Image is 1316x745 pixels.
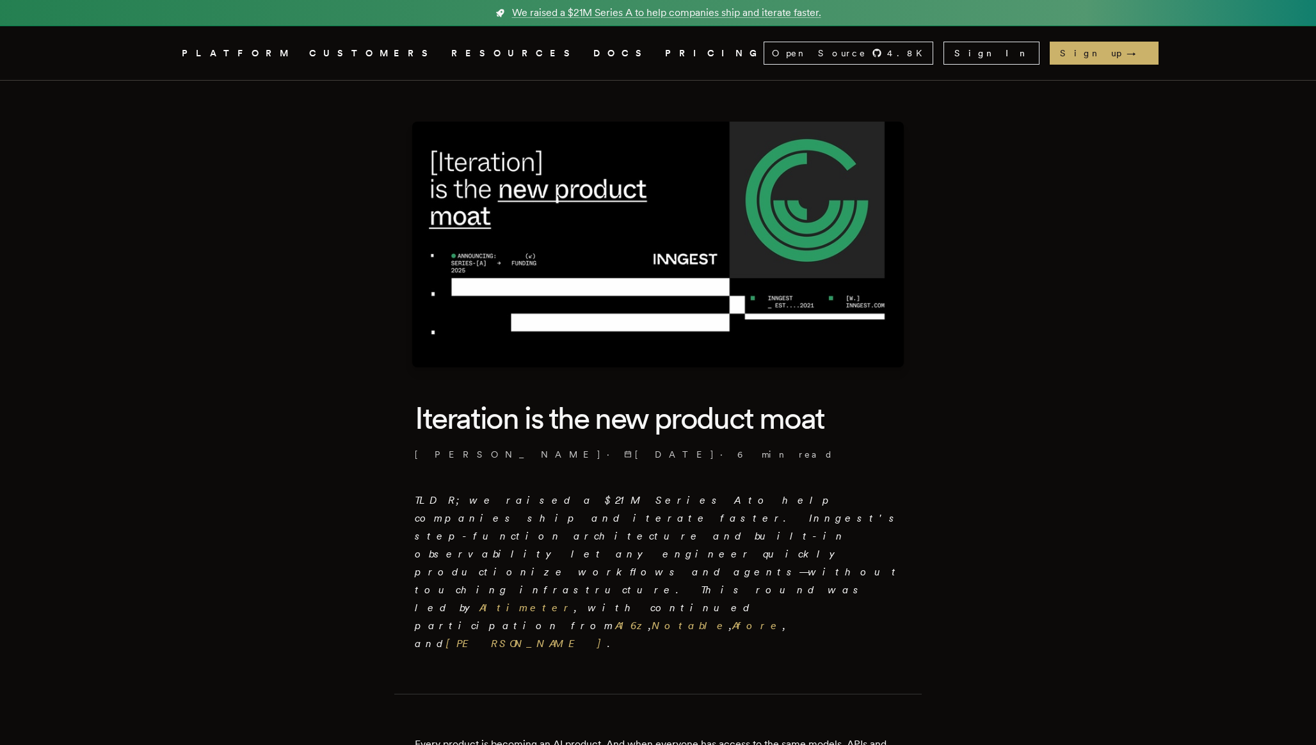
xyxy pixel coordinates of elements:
a: CUSTOMERS [309,45,436,61]
a: DOCS [593,45,650,61]
p: · · [415,448,901,461]
a: Afore [732,620,783,632]
nav: Global [146,26,1170,80]
span: 6 min read [737,448,833,461]
span: We raised a $21M Series A to help companies ship and iterate faster. [512,5,821,20]
h1: Iteration is the new product moat [415,398,901,438]
a: Sign up [1050,42,1159,65]
button: RESOURCES [451,45,578,61]
span: 4.8 K [887,47,930,60]
span: Open Source [772,47,867,60]
a: [PERSON_NAME] [446,637,607,650]
a: Notable [652,620,729,632]
a: PRICING [665,45,764,61]
a: Altimeter [479,602,574,614]
a: [PERSON_NAME] [415,448,602,461]
button: PLATFORM [182,45,294,61]
span: → [1127,47,1148,60]
span: [DATE] [624,448,715,461]
em: TLDR; we raised a $21M Series A to help companies ship and iterate faster. Inngest's step-functio... [415,494,901,650]
img: Featured image for Iteration is the new product moat blog post [412,122,904,367]
a: A16z [615,620,648,632]
a: Sign In [943,42,1039,65]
